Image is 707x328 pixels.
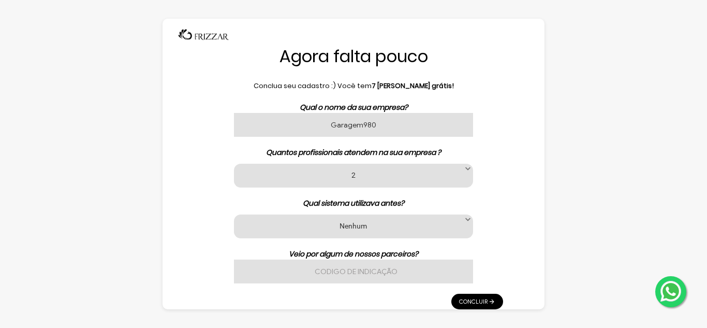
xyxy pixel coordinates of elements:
[451,289,503,309] ul: Pagination
[451,294,503,309] a: Concluir
[247,170,460,180] label: 2
[204,81,503,91] p: Conclua seu cadastro :) Você tem
[204,46,503,67] h1: Agora falta pouco
[247,221,460,231] label: Nenhum
[204,147,503,158] p: Quantos profissionais atendem na sua empresa ?
[234,113,473,137] input: Nome da sua empresa
[204,249,503,260] p: Veio por algum de nossos parceiros?
[234,260,473,283] input: Codigo de indicação
[204,198,503,209] p: Qual sistema utilizava antes?
[372,81,454,91] b: 7 [PERSON_NAME] grátis!
[658,279,683,304] img: whatsapp.png
[204,102,503,113] p: Qual o nome da sua empresa?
